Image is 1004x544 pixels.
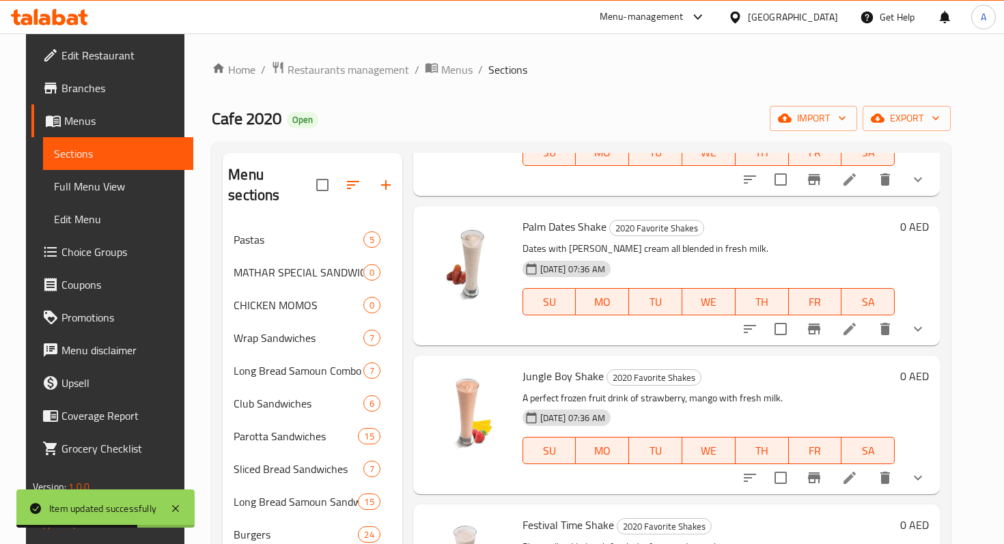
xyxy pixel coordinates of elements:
[841,139,895,166] button: SA
[212,61,951,78] nav: breadcrumb
[629,139,682,166] button: TU
[31,334,193,367] a: Menu disclaimer
[748,10,838,25] div: [GEOGRAPHIC_DATA]
[734,461,766,494] button: sort-choices
[900,515,929,534] h6: 0 AED
[363,297,380,313] div: items
[33,478,66,496] span: Version:
[635,143,677,162] span: TU
[741,441,783,461] span: TH
[910,470,926,486] svg: Show Choices
[610,220,703,236] span: 2020 Favorite Shakes
[364,397,380,410] span: 6
[488,61,527,78] span: Sections
[234,330,363,346] span: Wrap Sandwiches
[61,407,182,424] span: Coverage Report
[841,171,858,188] a: Edit menu item
[364,364,380,377] span: 7
[798,163,831,196] button: Branch-specific-item
[424,367,512,454] img: Jungle Boy Shake
[741,292,783,312] span: TH
[61,276,182,293] span: Coupons
[522,240,895,257] p: Dates with [PERSON_NAME] cream all blended in fresh milk.
[61,440,182,457] span: Grocery Checklist
[766,315,795,343] span: Select to update
[900,367,929,386] h6: 0 AED
[54,211,182,227] span: Edit Menu
[364,299,380,312] span: 0
[363,395,380,412] div: items
[609,220,704,236] div: 2020 Favorite Shakes
[234,362,363,379] div: Long Bread Samoun Combo
[576,139,629,166] button: MO
[766,463,795,492] span: Select to update
[607,370,701,386] span: 2020 Favorite Shakes
[287,114,318,126] span: Open
[61,342,182,358] span: Menu disclaimer
[522,437,576,464] button: SU
[794,441,837,461] span: FR
[223,420,402,453] div: Parotta Sandwiches15
[910,171,926,188] svg: Show Choices
[364,266,380,279] span: 0
[64,113,182,129] span: Menus
[789,437,842,464] button: FR
[581,292,624,312] span: MO
[576,288,629,315] button: MO
[736,139,789,166] button: TH
[522,366,604,386] span: Jungle Boy Shake
[902,461,934,494] button: show more
[287,112,318,128] div: Open
[234,461,363,477] span: Sliced Bread Sandwiches
[847,292,889,312] span: SA
[223,387,402,420] div: Club Sandwiches6
[535,263,611,276] span: [DATE] 07:36 AM
[54,145,182,162] span: Sections
[682,437,736,464] button: WE
[522,139,576,166] button: SU
[337,169,369,201] span: Sort sections
[910,321,926,337] svg: Show Choices
[581,143,624,162] span: MO
[68,478,89,496] span: 1.0.0
[981,10,986,25] span: A
[902,313,934,345] button: show more
[234,428,358,444] div: Parotta Sandwiches
[629,288,682,315] button: TU
[43,137,193,170] a: Sections
[635,292,677,312] span: TU
[535,412,611,425] span: [DATE] 07:36 AM
[781,110,846,127] span: import
[688,441,730,461] span: WE
[359,430,379,443] span: 15
[223,321,402,354] div: Wrap Sandwiches7
[522,515,614,535] span: Festival Time Shake
[358,526,380,543] div: items
[425,61,473,78] a: Menus
[841,321,858,337] a: Edit menu item
[359,528,379,541] span: 24
[741,143,783,162] span: TH
[522,288,576,315] button: SU
[798,313,831,345] button: Branch-specific-item
[629,437,682,464] button: TU
[61,80,182,96] span: Branches
[31,235,193,268] a: Choice Groups
[363,330,380,346] div: items
[736,437,789,464] button: TH
[869,461,902,494] button: delete
[31,399,193,432] a: Coverage Report
[234,526,358,543] span: Burgers
[522,390,895,407] p: A perfect frozen fruit drink of strawberry, mango with fresh milk.
[271,61,409,78] a: Restaurants management
[234,297,363,313] span: CHICKEN MOMOS
[363,461,380,477] div: items
[61,244,182,260] span: Choice Groups
[902,163,934,196] button: show more
[234,264,363,281] div: MATHAR SPECIAL SANDWICHES
[635,441,677,461] span: TU
[617,519,711,534] span: 2020 Favorite Shakes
